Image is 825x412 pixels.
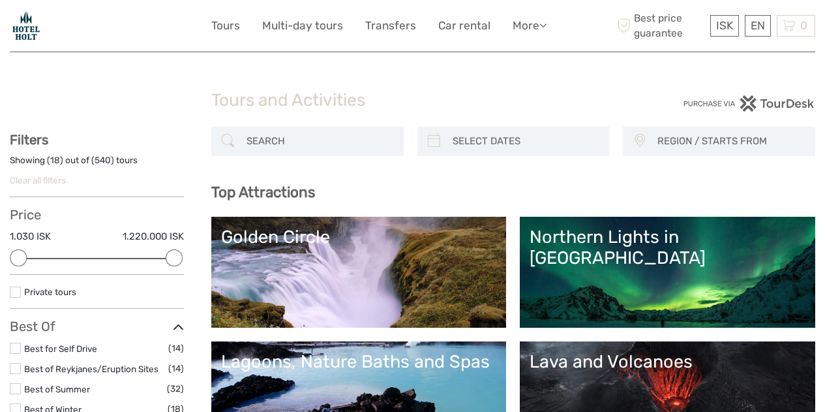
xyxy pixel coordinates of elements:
[10,132,48,148] strong: Filters
[211,183,315,201] b: Top Attractions
[50,154,60,166] label: 18
[24,343,97,354] a: Best for Self Drive
[168,341,184,356] span: (14)
[167,381,184,396] span: (32)
[10,175,66,185] a: Clear all filters
[24,384,90,394] a: Best of Summer
[123,230,184,244] label: 1.220.000 ISK
[438,16,490,35] a: Car rental
[221,227,497,247] div: Golden Circle
[241,130,397,153] input: SEARCH
[530,227,805,269] div: Northern Lights in [GEOGRAPHIC_DATA]
[95,154,111,166] label: 540
[745,15,771,37] div: EN
[24,287,76,297] a: Private tours
[798,19,809,32] span: 0
[10,154,184,174] div: Showing ( ) out of ( ) tours
[262,16,343,35] a: Multi-day tours
[10,10,42,42] img: Hotel Holt
[10,319,184,334] h3: Best Of
[716,19,733,32] span: ISK
[221,351,497,372] div: Lagoons, Nature Baths and Spas
[683,95,815,112] img: PurchaseViaTourDesk.png
[211,16,240,35] a: Tours
[168,361,184,376] span: (14)
[10,207,184,223] h3: Price
[447,130,603,153] input: SELECT DATES
[221,227,497,318] a: Golden Circle
[513,16,547,35] a: More
[365,16,416,35] a: Transfers
[614,11,707,40] span: Best price guarantee
[652,131,809,152] button: REGION / STARTS FROM
[211,90,614,111] h1: Tours and Activities
[10,230,51,244] label: 1.030 ISK
[24,364,158,374] a: Best of Reykjanes/Eruption Sites
[530,351,805,372] div: Lava and Volcanoes
[530,227,805,318] a: Northern Lights in [GEOGRAPHIC_DATA]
